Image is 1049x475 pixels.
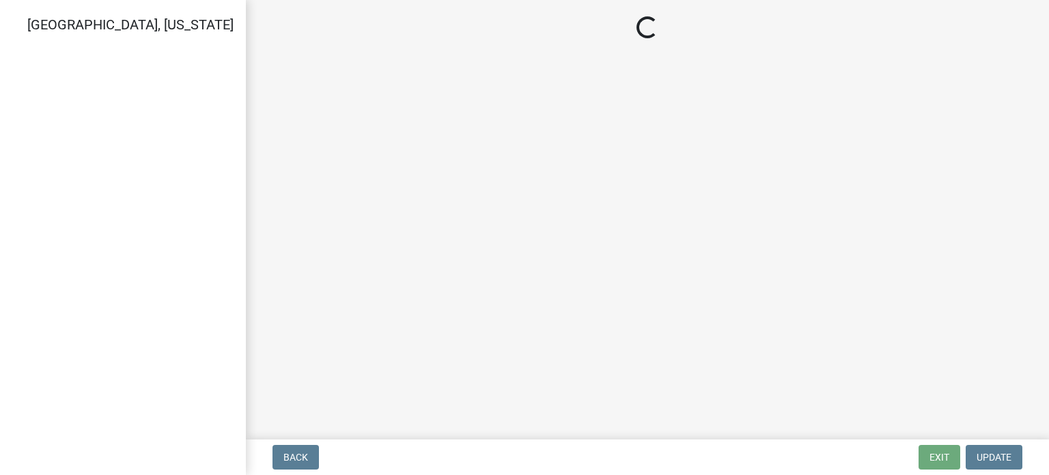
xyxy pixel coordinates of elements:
[283,452,308,463] span: Back
[977,452,1011,463] span: Update
[272,445,319,470] button: Back
[27,16,234,33] span: [GEOGRAPHIC_DATA], [US_STATE]
[966,445,1022,470] button: Update
[919,445,960,470] button: Exit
